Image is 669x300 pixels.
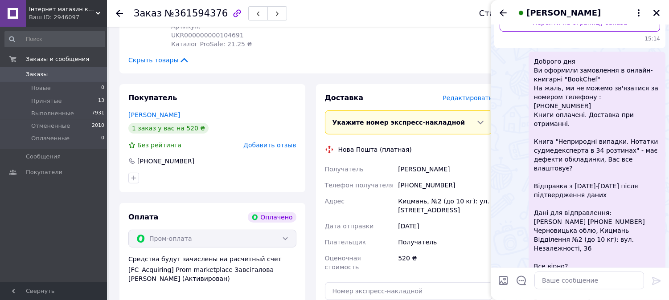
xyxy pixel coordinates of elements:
span: Доставка [325,93,364,102]
span: Покупатель [128,93,177,102]
div: Средства будут зачислены на расчетный счет [128,255,296,283]
span: Скрыть товары [128,56,189,65]
span: Добавить отзыв [243,142,296,149]
span: Оценочная стоимость [325,255,361,271]
div: Оплачено [248,212,296,223]
span: Дата отправки [325,223,374,230]
span: Укажите номер экспресс-накладной [332,119,465,126]
div: [PHONE_NUMBER] [396,177,494,193]
button: Закрыть [651,8,662,18]
a: [PERSON_NAME] [128,111,180,118]
div: Статус заказа [479,9,539,18]
span: Оплата [128,213,158,221]
span: Заказы и сообщения [26,55,89,63]
span: Покупатели [26,168,62,176]
span: 7931 [92,109,104,118]
span: Принятые [31,97,62,105]
div: [PHONE_NUMBER] [136,157,195,166]
span: Плательщик [325,239,366,246]
span: Заказ [134,8,162,19]
span: [PERSON_NAME] [526,7,601,19]
span: Выполненные [31,109,74,118]
span: 15:14 12.09.2025 [500,35,660,43]
span: Адрес [325,198,345,205]
span: 0 [101,84,104,92]
div: [DATE] [396,218,494,234]
div: Нова Пошта (платная) [336,145,414,154]
div: Кицмань, №2 (до 10 кг): ул. [STREET_ADDRESS] [396,193,494,218]
div: [FC_Acquiring] Prom marketplace Завсігалова [PERSON_NAME] (Активирован) [128,265,296,283]
button: [PERSON_NAME] [516,7,644,19]
div: [PERSON_NAME] [396,161,494,177]
span: Каталог ProSale: 21.25 ₴ [171,41,252,48]
span: Редактировать [443,94,493,101]
span: Сообщения [26,153,61,161]
button: Открыть шаблоны ответов [516,275,527,286]
span: Новые [31,84,51,92]
div: Вернуться назад [116,9,123,18]
span: 0 [101,134,104,142]
div: Получатель [396,234,494,250]
div: Ваш ID: 2946097 [29,13,107,21]
input: Номер экспресс-накладной [325,282,493,300]
span: Оплаченные [31,134,70,142]
div: 520 ₴ [396,250,494,275]
span: 13 [98,97,104,105]
span: 2010 [92,122,104,130]
span: Отмененные [31,122,70,130]
span: Без рейтинга [137,142,181,149]
div: 1 заказ у вас на 520 ₴ [128,123,209,134]
span: №361594376 [164,8,228,19]
span: Заказы [26,70,48,78]
span: Інтернет магазин книг book24 [29,5,96,13]
span: Телефон получателя [325,182,394,189]
button: Назад [498,8,509,18]
input: Поиск [4,31,105,47]
span: Получатель [325,166,364,173]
